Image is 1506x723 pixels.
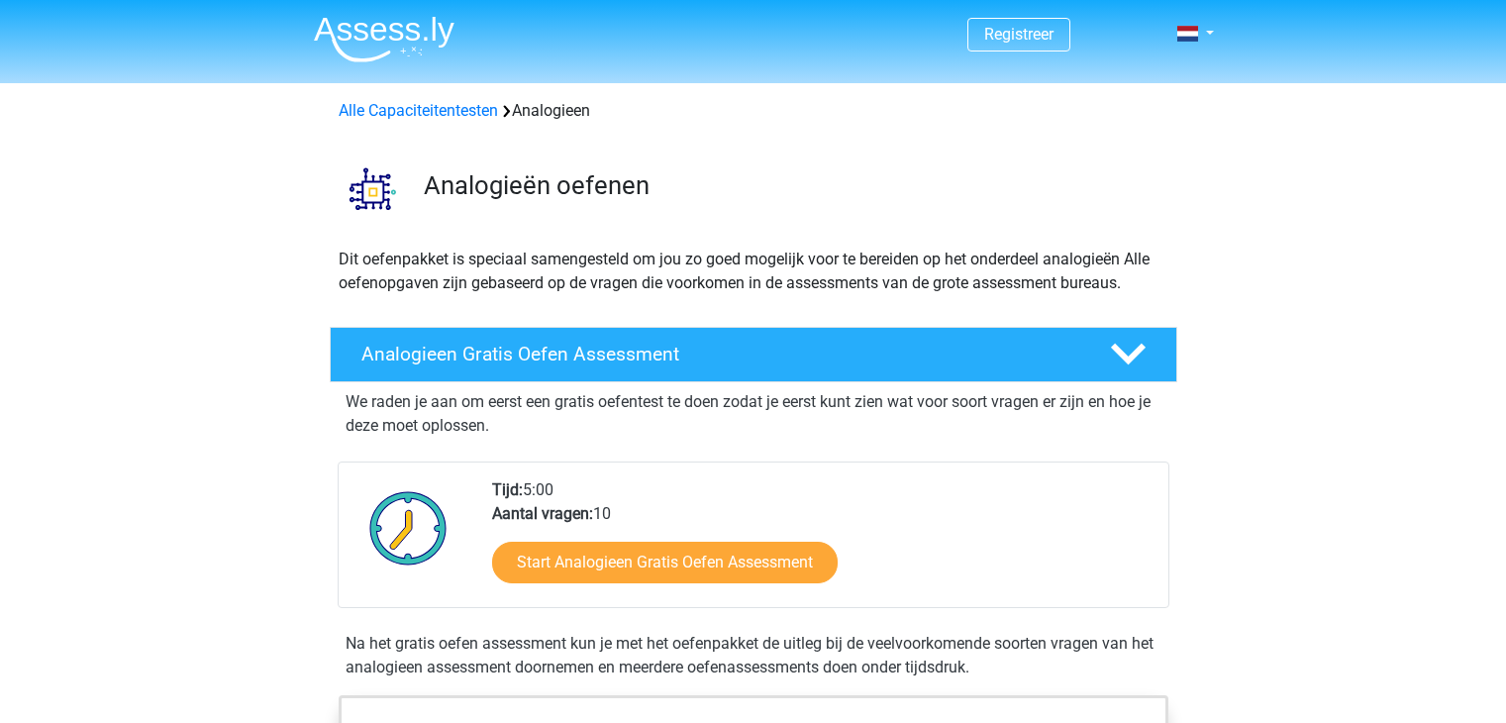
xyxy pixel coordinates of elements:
[314,16,454,62] img: Assessly
[492,504,593,523] b: Aantal vragen:
[338,632,1169,679] div: Na het gratis oefen assessment kun je met het oefenpakket de uitleg bij de veelvoorkomende soorte...
[492,542,838,583] a: Start Analogieen Gratis Oefen Assessment
[346,390,1161,438] p: We raden je aan om eerst een gratis oefentest te doen zodat je eerst kunt zien wat voor soort vra...
[322,327,1185,382] a: Analogieen Gratis Oefen Assessment
[339,248,1168,295] p: Dit oefenpakket is speciaal samengesteld om jou zo goed mogelijk voor te bereiden op het onderdee...
[331,99,1176,123] div: Analogieen
[424,170,1161,201] h3: Analogieën oefenen
[492,480,523,499] b: Tijd:
[477,478,1167,607] div: 5:00 10
[339,101,498,120] a: Alle Capaciteitentesten
[984,25,1054,44] a: Registreer
[331,147,415,231] img: analogieen
[358,478,458,577] img: Klok
[361,343,1078,365] h4: Analogieen Gratis Oefen Assessment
